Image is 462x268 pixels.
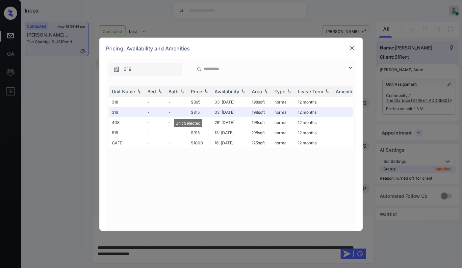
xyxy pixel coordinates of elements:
[179,89,186,94] img: sorting
[240,89,246,94] img: sorting
[336,89,358,94] div: Amenities
[113,66,120,73] img: icon-zuma
[109,97,145,107] td: 318
[188,138,212,148] td: $1000
[109,107,145,117] td: 319
[272,138,295,148] td: normal
[109,128,145,138] td: 515
[295,107,333,117] td: 12 months
[166,107,188,117] td: -
[188,128,212,138] td: $915
[295,97,333,107] td: 12 months
[188,97,212,107] td: $865
[145,138,166,148] td: -
[286,89,293,94] img: sorting
[249,107,272,117] td: 198 sqft
[272,117,295,128] td: normal
[166,138,188,148] td: -
[147,89,156,94] div: Bed
[349,45,355,51] img: close
[274,89,285,94] div: Type
[109,117,145,128] td: 408
[298,89,323,94] div: Lease Term
[166,117,188,128] td: -
[157,89,163,94] img: sorting
[145,128,166,138] td: -
[212,117,249,128] td: 28' [DATE]
[252,89,262,94] div: Area
[346,64,354,72] img: icon-zuma
[212,128,249,138] td: 13' [DATE]
[166,128,188,138] td: -
[212,107,249,117] td: 03' [DATE]
[136,89,142,94] img: sorting
[249,117,272,128] td: 198 sqft
[188,107,212,117] td: $815
[272,128,295,138] td: normal
[215,89,239,94] div: Availability
[263,89,269,94] img: sorting
[112,89,135,94] div: Unit Name
[166,97,188,107] td: -
[249,138,272,148] td: 125 sqft
[145,107,166,117] td: -
[295,138,333,148] td: 12 months
[197,66,202,72] img: icon-zuma
[188,117,212,128] td: $765
[212,138,249,148] td: 16' [DATE]
[145,97,166,107] td: -
[109,138,145,148] td: CAFE
[191,89,202,94] div: Price
[272,107,295,117] td: normal
[212,97,249,107] td: 03' [DATE]
[249,97,272,107] td: 198 sqft
[249,128,272,138] td: 198 sqft
[124,66,132,73] span: 319
[145,117,166,128] td: -
[203,89,209,94] img: sorting
[295,128,333,138] td: 12 months
[324,89,330,94] img: sorting
[168,89,178,94] div: Bath
[99,38,363,59] div: Pricing, Availability and Amenities
[272,97,295,107] td: normal
[295,117,333,128] td: 12 months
